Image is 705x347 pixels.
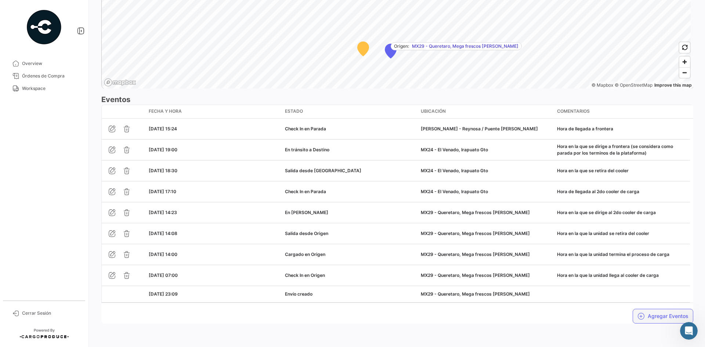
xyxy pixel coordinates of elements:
[285,167,415,174] div: Salida desde [GEOGRAPHIC_DATA]
[385,44,397,58] div: Map marker
[421,251,551,258] div: MX29 - Queretaro, Mega frescos [PERSON_NAME]
[149,126,177,131] span: [DATE] 15:24
[22,85,79,92] span: Workspace
[557,108,590,115] span: Comentarios
[557,251,687,258] div: Hora en la que la unidad termina el proceso de carga
[285,272,415,279] div: Check In en Origen
[282,105,418,118] datatable-header-cell: Estado
[129,3,142,16] div: Cerrar
[285,291,415,297] div: Envío creado
[101,94,693,105] h3: Eventos
[21,4,33,16] div: Profile image for Andrielle
[285,209,415,216] div: En [PERSON_NAME]
[633,309,693,323] button: Agregar Eventos
[285,126,415,132] div: Check In en Parada
[46,7,101,12] h1: Cargo Produce Inc.
[557,126,687,132] div: Hora de llegada a frontera
[394,43,409,50] span: Origen:
[357,41,369,56] div: Map marker
[557,230,687,237] div: Hora en la que la unidad se retira del cooler
[557,188,687,195] div: Hora de llegada al 2do cooler de carga
[22,310,79,317] span: Cerrar Sesión
[557,209,687,216] div: Hora en la que se dirige al 2do cooler de carga
[146,105,282,118] datatable-header-cell: Fecha y Hora
[149,272,178,278] span: [DATE] 07:00
[421,230,551,237] div: MX29 - Queretaro, Mega frescos [PERSON_NAME]
[679,68,690,78] span: Zoom out
[679,57,690,67] button: Zoom in
[149,231,177,236] span: [DATE] 14:08
[149,108,182,115] span: Fecha y Hora
[149,291,178,297] span: [DATE] 23:09
[557,167,687,174] div: Hora en la que se retira del cooler
[149,252,177,257] span: [DATE] 14:00
[418,105,554,118] datatable-header-cell: Ubicación
[22,73,79,79] span: Órdenes de Compra
[285,230,415,237] div: Salida desde Origen
[615,82,652,88] a: OpenStreetMap
[285,108,303,115] span: Estado
[557,272,687,279] div: Hora en la que la unidad llega al cooler de carga
[285,147,415,153] div: En tránsito a Destino
[421,126,551,132] div: [PERSON_NAME] - Reynosa / Puente [PERSON_NAME]
[680,322,698,340] iframe: Intercom live chat
[421,291,551,297] div: MX29 - Queretaro, Mega frescos [PERSON_NAME]
[149,210,177,215] span: [DATE] 14:23
[126,238,138,249] button: Enviar un mensaje…
[421,209,551,216] div: MX29 - Queretaro, Mega frescos [PERSON_NAME]
[554,105,690,118] datatable-header-cell: Comentarios
[285,251,415,258] div: Cargado en Origen
[6,70,82,82] a: Órdenes de Compra
[421,108,446,115] span: Ubicación
[149,168,177,173] span: [DATE] 18:30
[421,272,551,279] div: MX29 - Queretaro, Mega frescos [PERSON_NAME]
[149,147,177,152] span: [DATE] 19:00
[6,82,82,95] a: Workspace
[6,218,141,238] textarea: Escribe un mensaje...
[115,3,129,17] button: Inicio
[421,167,551,174] div: MX24 - El Venado, Irapuato Gto
[654,82,692,88] a: Map feedback
[5,3,19,17] button: go back
[26,9,62,46] img: powered-by.png
[104,78,136,87] a: Mapbox logo
[285,188,415,195] div: Check In en Parada
[412,43,518,50] span: MX29 - Queretaro, Mega frescos [PERSON_NAME]
[679,67,690,78] button: Zoom out
[31,4,43,16] div: Profile image for Rocio
[592,82,613,88] a: Mapbox
[22,60,79,67] span: Overview
[421,188,551,195] div: MX24 - El Venado, Irapuato Gto
[557,143,687,156] div: Hora en la que se dirige a frontera (se considera como parada por los terminos de la plataforma)
[11,241,17,246] button: Selector de emoji
[421,147,551,153] div: MX24 - El Venado, Irapuato Gto
[149,189,176,194] span: [DATE] 17:10
[6,57,82,70] a: Overview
